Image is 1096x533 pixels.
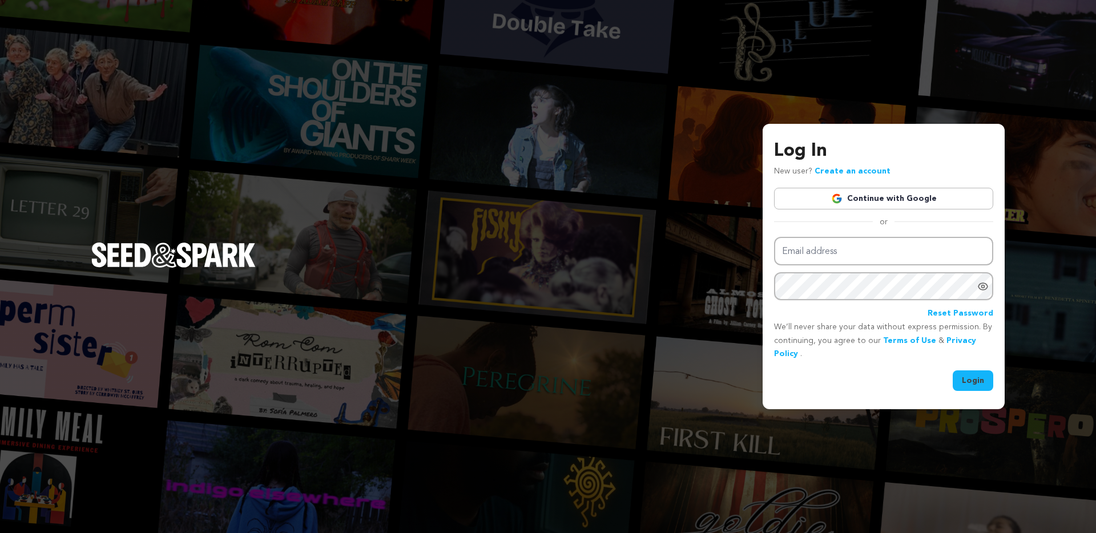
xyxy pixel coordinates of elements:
a: Reset Password [928,307,993,321]
a: Continue with Google [774,188,993,209]
p: New user? [774,165,890,179]
img: Google logo [831,193,843,204]
a: Terms of Use [883,337,936,345]
h3: Log In [774,138,993,165]
a: Seed&Spark Homepage [91,243,256,290]
a: Show password as plain text. Warning: this will display your password on the screen. [977,281,989,292]
input: Email address [774,237,993,266]
img: Seed&Spark Logo [91,243,256,268]
p: We’ll never share your data without express permission. By continuing, you agree to our & . [774,321,993,361]
button: Login [953,370,993,391]
a: Create an account [815,167,890,175]
span: or [873,216,894,228]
